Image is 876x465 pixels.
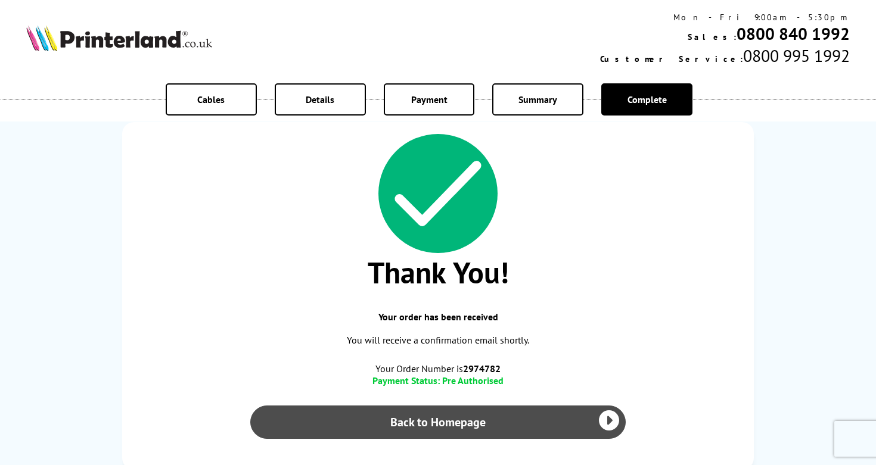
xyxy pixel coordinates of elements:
p: You will receive a confirmation email shortly. [134,332,742,348]
span: Your Order Number is [134,363,742,375]
span: 0800 995 1992 [743,45,850,67]
span: Summary [518,93,557,105]
a: 0800 840 1992 [737,23,850,45]
span: Sales: [688,32,737,42]
span: Customer Service: [600,54,743,64]
img: Printerland Logo [26,25,212,51]
b: 2974782 [463,363,501,375]
div: Mon - Fri 9:00am - 5:30pm [600,12,850,23]
span: Thank You! [134,253,742,292]
span: Cables [197,93,225,105]
span: Your order has been received [134,311,742,323]
span: Details [306,93,334,105]
span: Complete [628,93,667,105]
span: Payment [411,93,448,105]
a: Back to Homepage [250,405,626,439]
span: Payment Status: [372,375,440,386]
span: Pre Authorised [442,375,504,386]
